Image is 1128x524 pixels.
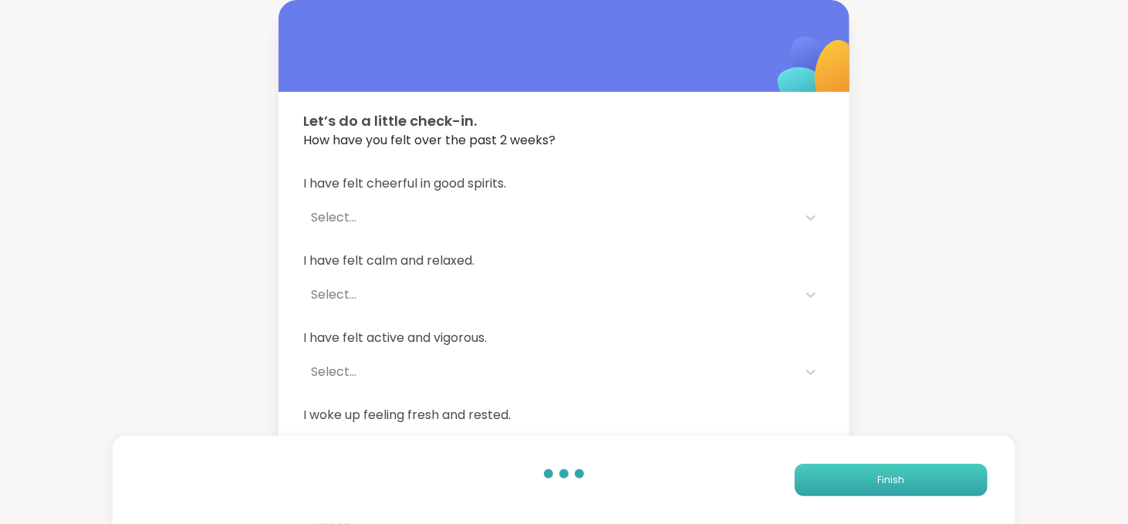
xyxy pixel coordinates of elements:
span: I woke up feeling fresh and rested. [303,406,825,424]
div: Select... [311,208,789,227]
div: Select... [311,286,789,304]
span: I have felt calm and relaxed. [303,252,825,270]
span: Finish [877,473,904,487]
div: Select... [311,363,789,381]
button: Finish [795,464,988,496]
span: Let’s do a little check-in. [303,110,825,131]
span: How have you felt over the past 2 weeks? [303,131,825,150]
span: I have felt cheerful in good spirits. [303,174,825,193]
span: I have felt active and vigorous. [303,329,825,347]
